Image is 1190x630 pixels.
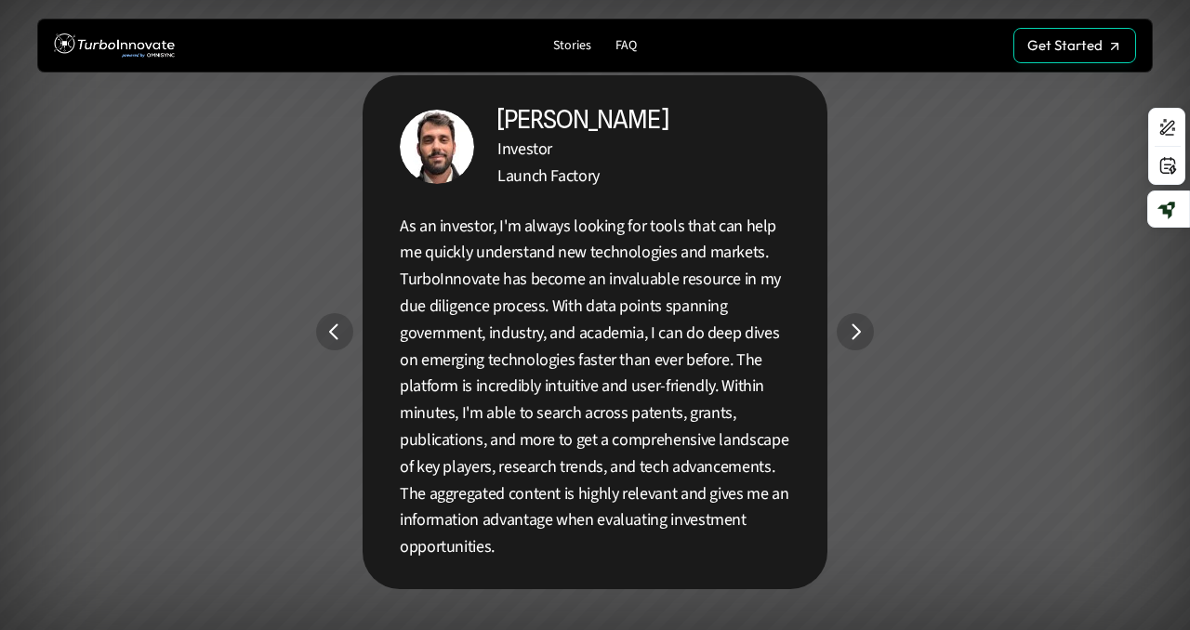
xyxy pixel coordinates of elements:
[608,33,644,59] a: FAQ
[553,38,591,54] p: Stories
[1013,28,1136,63] a: Get Started
[1027,37,1103,54] p: Get Started
[615,38,637,54] p: FAQ
[546,33,599,59] a: Stories
[54,29,175,63] img: TurboInnovate Logo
